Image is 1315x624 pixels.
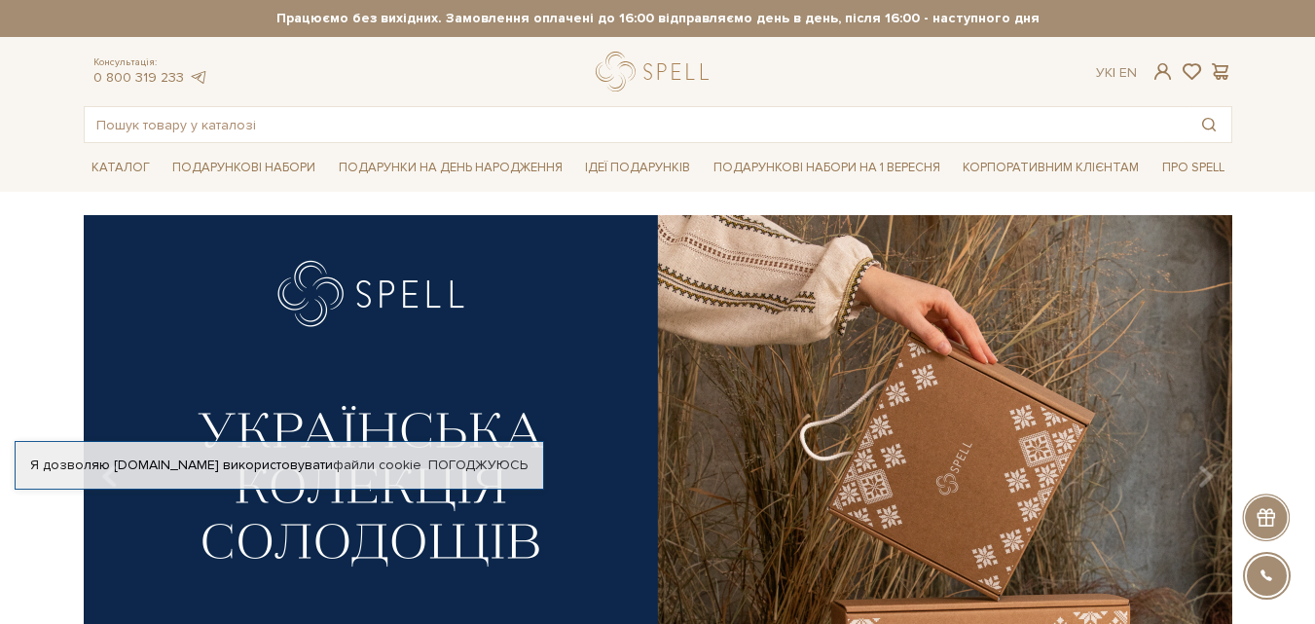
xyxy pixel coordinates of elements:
[1154,153,1232,183] a: Про Spell
[84,153,158,183] a: Каталог
[333,457,421,473] a: файли cookie
[93,56,208,69] span: Консультація:
[706,151,948,184] a: Подарункові набори на 1 Вересня
[85,107,1187,142] input: Пошук товару у каталозі
[1119,64,1137,81] a: En
[1187,107,1231,142] button: Пошук товару у каталозі
[16,457,543,474] div: Я дозволяю [DOMAIN_NAME] використовувати
[84,10,1232,27] strong: Працюємо без вихідних. Замовлення оплачені до 16:00 відправляємо день в день, після 16:00 - насту...
[428,457,528,474] a: Погоджуюсь
[955,151,1147,184] a: Корпоративним клієнтам
[331,153,570,183] a: Подарунки на День народження
[164,153,323,183] a: Подарункові набори
[1113,64,1115,81] span: |
[189,69,208,86] a: telegram
[577,153,698,183] a: Ідеї подарунків
[1096,64,1137,82] div: Ук
[93,69,184,86] a: 0 800 319 233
